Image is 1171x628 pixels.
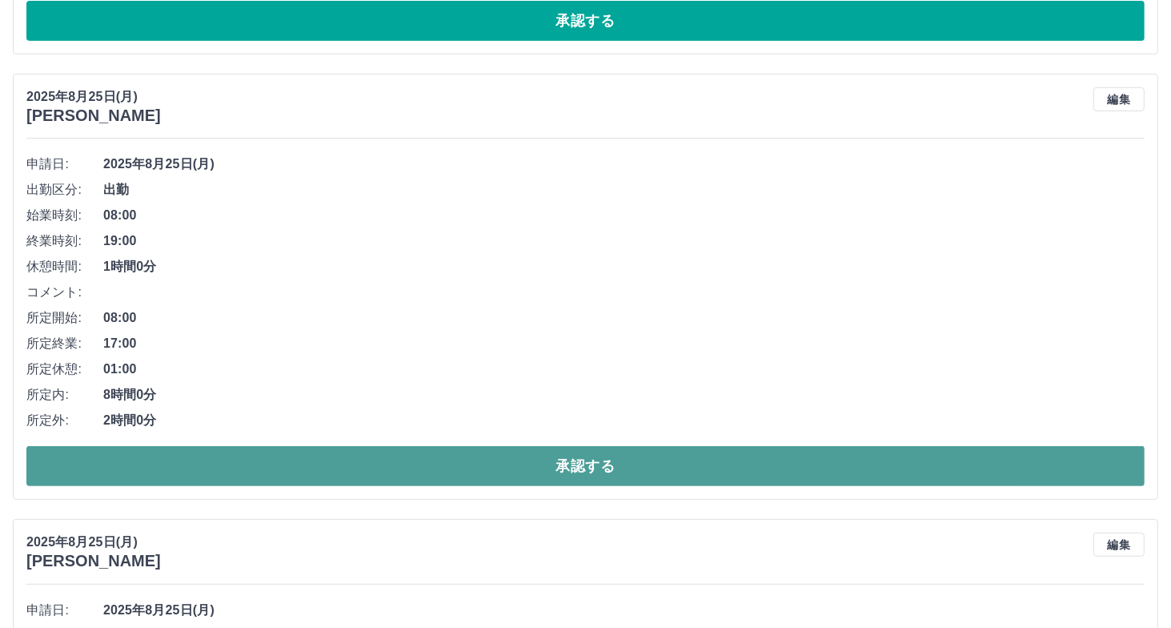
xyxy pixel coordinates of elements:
h3: [PERSON_NAME] [26,107,161,125]
span: コメント: [26,283,103,302]
span: 2025年8月25日(月) [103,601,1145,620]
span: 08:00 [103,308,1145,328]
span: 申請日: [26,601,103,620]
span: 所定外: [26,411,103,430]
p: 2025年8月25日(月) [26,87,161,107]
button: 承認する [26,446,1145,486]
span: 2時間0分 [103,411,1145,430]
span: 出勤 [103,180,1145,199]
span: 休憩時間: [26,257,103,276]
span: 17:00 [103,334,1145,353]
button: 編集 [1093,533,1145,557]
span: 所定休憩: [26,360,103,379]
span: 1時間0分 [103,257,1145,276]
span: 出勤区分: [26,180,103,199]
button: 編集 [1093,87,1145,111]
p: 2025年8月25日(月) [26,533,161,552]
span: 08:00 [103,206,1145,225]
span: 所定終業: [26,334,103,353]
h3: [PERSON_NAME] [26,552,161,570]
span: 2025年8月25日(月) [103,155,1145,174]
span: 申請日: [26,155,103,174]
span: 8時間0分 [103,385,1145,405]
span: 所定開始: [26,308,103,328]
span: 始業時刻: [26,206,103,225]
span: 01:00 [103,360,1145,379]
span: 所定内: [26,385,103,405]
button: 承認する [26,1,1145,41]
span: 終業時刻: [26,231,103,251]
span: 19:00 [103,231,1145,251]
